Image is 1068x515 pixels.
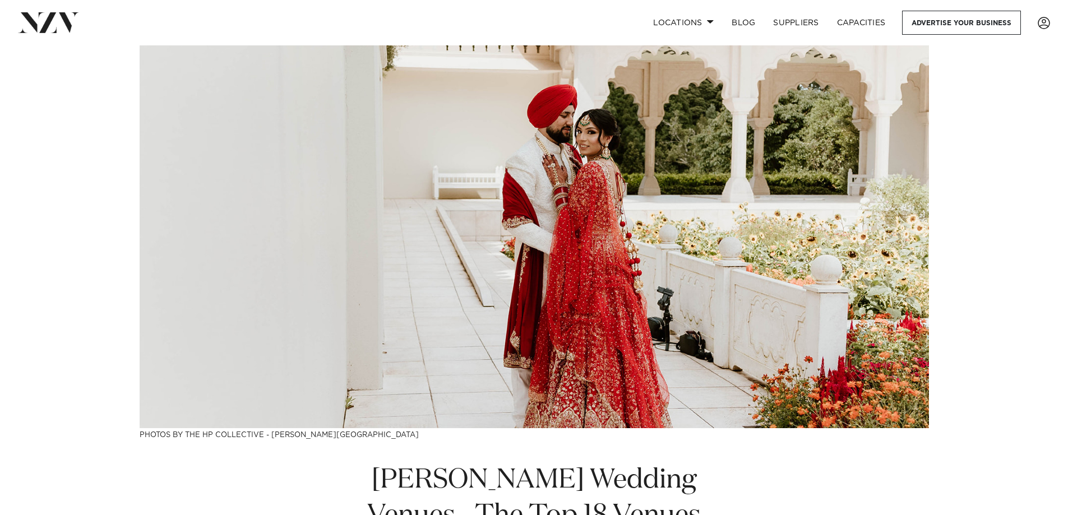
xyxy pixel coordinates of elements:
h3: Photos by The HP Collective - [PERSON_NAME][GEOGRAPHIC_DATA] [140,428,929,440]
img: Hamilton Wedding Venues - The Top 18 Venues [140,45,929,428]
a: Locations [644,11,723,35]
a: SUPPLIERS [764,11,827,35]
a: BLOG [723,11,764,35]
a: Advertise your business [902,11,1021,35]
a: Capacities [828,11,895,35]
img: nzv-logo.png [18,12,79,33]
